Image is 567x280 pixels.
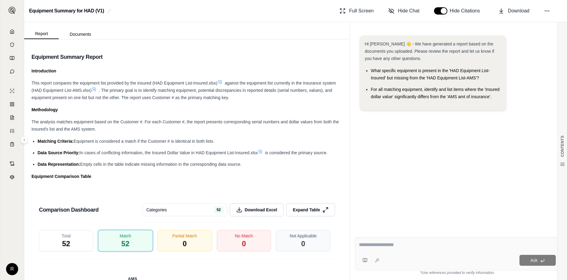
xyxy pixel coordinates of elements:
[4,98,20,110] a: Policy Comparisons
[31,52,343,62] h3: Equipment Summary Report
[31,119,339,132] span: The analysis matches equipment based on the Customer #. For each Customer #, the report presents ...
[146,207,167,213] span: Categories
[4,158,20,170] a: Contract Analysis
[62,233,71,239] span: Total
[349,7,374,15] span: Full Screen
[80,150,258,155] span: In cases of conflicting information, the Insured Dollar Value in HAD Equipment List-Insured.xlsx
[450,7,484,15] span: Hide Citations
[121,239,130,249] span: 52
[508,7,529,15] span: Download
[31,88,332,100] span: . The primary goal is to identify matching equipment, potential discrepancies in reported details...
[183,239,187,249] span: 0
[242,239,246,249] span: 0
[38,150,80,155] span: Data Source Priority:
[4,112,20,124] a: Claim Coverage
[6,4,18,16] button: Expand sidebar
[4,171,20,183] a: Legal Search Engine
[301,239,305,249] span: 0
[31,174,91,179] strong: Equipment Comparison Table
[235,233,253,239] span: No Match
[214,206,223,214] span: 52
[4,125,20,137] a: Custom Report
[230,203,284,217] button: Download Excel
[21,136,28,144] button: Expand sidebar
[365,42,494,61] span: Hi [PERSON_NAME] 👋 - We have generated a report based on the documents you uploaded. Please revie...
[293,207,320,213] span: Expand Table
[8,7,16,14] img: Expand sidebar
[142,204,227,216] button: Categories52
[371,68,490,80] span: What specific equipment is present in the 'HAD Equipment List-Insured' but missing from the 'HAD ...
[31,68,56,73] strong: Introduction
[6,263,18,275] div: R
[38,162,80,167] span: Data Representation:
[4,25,20,38] a: Home
[24,29,59,39] button: Report
[371,87,499,99] span: For all matching equipment, identify and list items where the 'Insured dollar value' significantl...
[265,150,327,155] span: is considered the primary source.
[4,138,20,150] a: Coverage Table
[496,5,532,17] button: Download
[337,5,376,17] button: Full Screen
[59,29,102,39] button: Documents
[290,233,317,239] span: Not Applicable
[398,7,419,15] span: Hide Chat
[4,52,20,64] a: Prompt Library
[4,65,20,78] a: Chat
[4,85,20,97] a: Single Policy
[29,5,104,16] h2: Equipment Summary for HAD (V1)
[172,233,197,239] span: Partial Match
[519,255,556,266] button: Ask
[31,81,217,85] span: This report compares the equipment list provided by the insured (HAD Equipment List-Insured.xlsx)
[386,5,422,17] button: Hide Chat
[74,139,214,144] span: Equipment is considered a match if the Customer # is identical in both lists.
[286,203,335,217] button: Expand Table
[245,207,277,213] span: Download Excel
[120,233,131,239] span: Match
[38,139,74,144] span: Matching Criteria:
[31,107,58,112] strong: Methodology
[4,39,20,51] a: Documents Vault
[530,258,537,263] span: Ask
[355,270,560,275] div: *Use references provided to verify information.
[80,162,241,167] span: Empty cells in the table indicate missing information in the corresponding data source.
[560,135,565,157] span: CONTENTS
[62,239,70,249] span: 52
[39,205,98,215] h3: Comparison Dashboard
